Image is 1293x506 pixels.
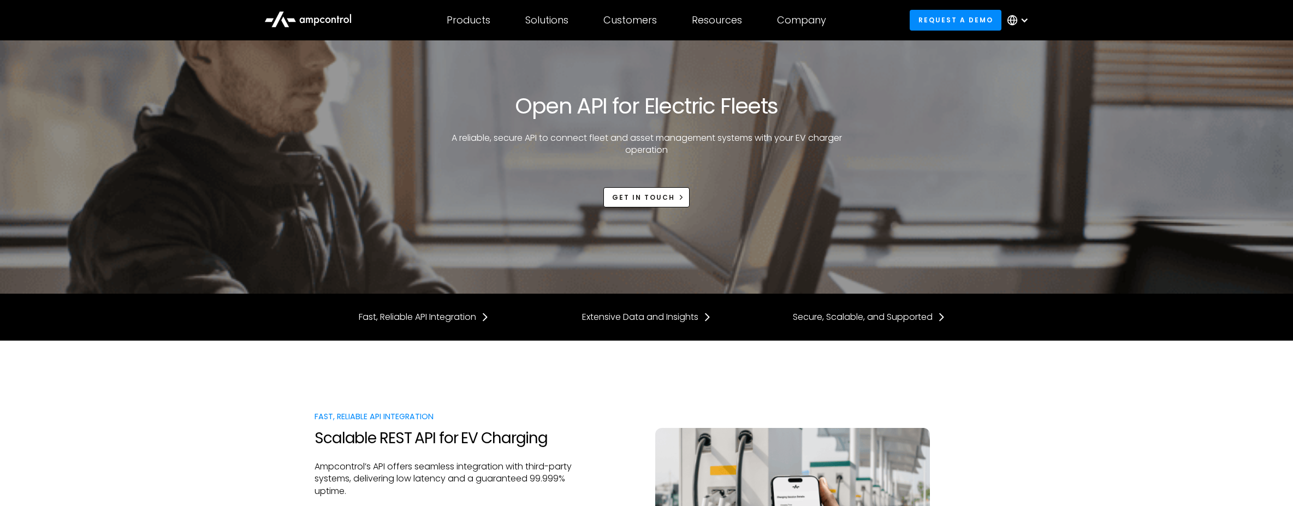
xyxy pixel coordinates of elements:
a: Extensive Data and Insights [582,311,711,323]
h1: Open API for Electric Fleets [515,93,778,119]
div: Solutions [525,14,568,26]
div: Customers [603,14,657,26]
div: Products [447,14,490,26]
h2: Scalable REST API for EV Charging [315,429,573,448]
a: Request a demo [910,10,1001,30]
p: A reliable, secure API to connect fleet and asset management systems with your EV charger operation [447,132,846,157]
div: Extensive Data and Insights [582,311,698,323]
a: Get in touch [603,187,690,207]
div: Resources [692,14,742,26]
div: Company [777,14,826,26]
div: Fast, Reliable API Integration [315,410,573,422]
p: Ampcontrol’s API offers seamless integration with third-party systems, delivering low latency and... [315,461,573,497]
div: Fast, Reliable API Integration [359,311,476,323]
a: Fast, Reliable API Integration [359,311,489,323]
div: Secure, Scalable, and Supported [793,311,933,323]
div: Get in touch [612,193,675,203]
a: Secure, Scalable, and Supported [793,311,946,323]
